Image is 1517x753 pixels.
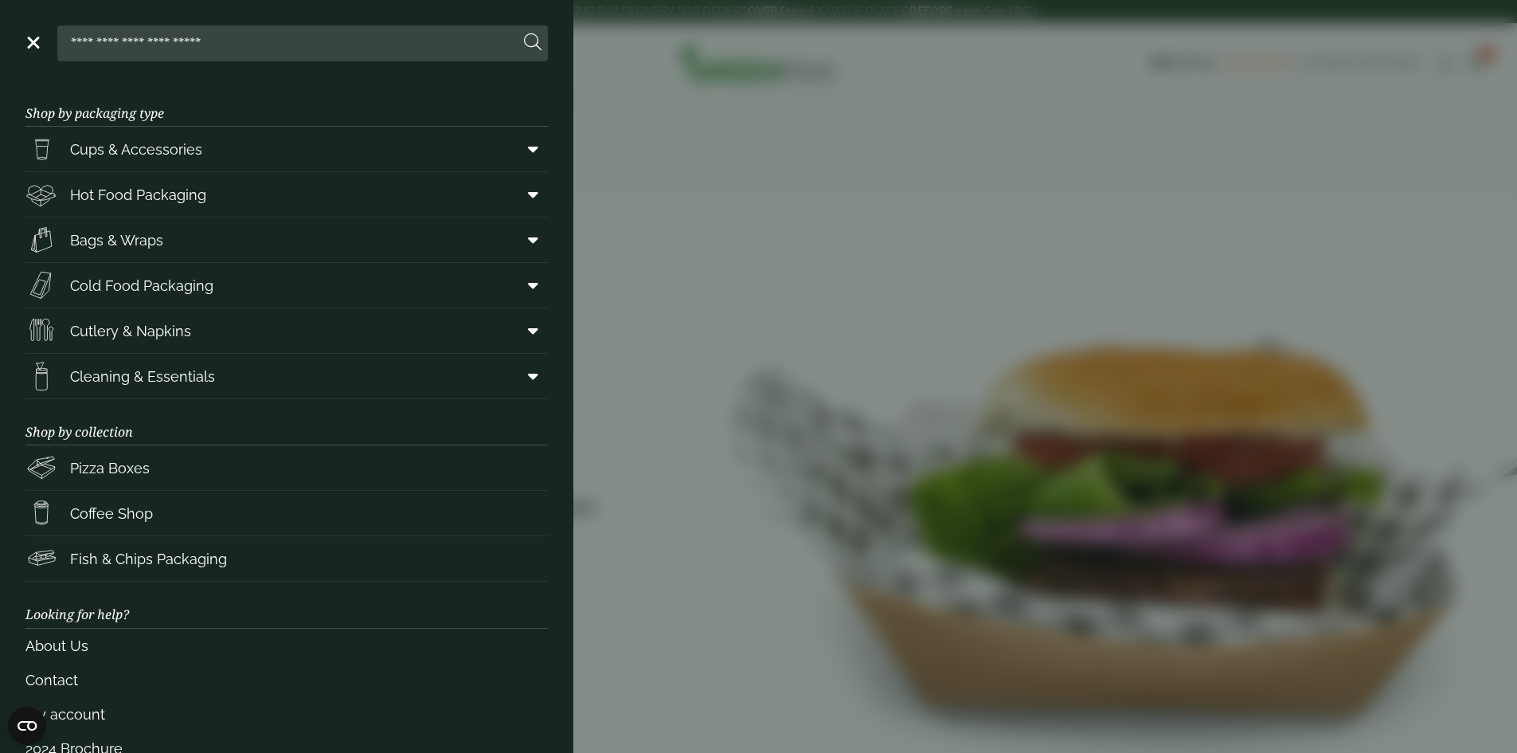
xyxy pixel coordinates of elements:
img: open-wipe.svg [25,360,57,392]
a: Cups & Accessories [25,127,548,171]
span: Hot Food Packaging [70,184,206,206]
h3: Shop by collection [25,399,548,445]
a: Cleaning & Essentials [25,354,548,398]
a: My account [25,697,548,731]
a: Contact [25,663,548,697]
span: Cups & Accessories [70,139,202,160]
a: Cutlery & Napkins [25,308,548,353]
a: Bags & Wraps [25,218,548,262]
a: Cold Food Packaging [25,263,548,308]
img: Sandwich_box.svg [25,269,57,301]
span: Cutlery & Napkins [70,320,191,342]
span: Coffee Shop [70,503,153,524]
span: Cold Food Packaging [70,275,213,296]
a: Pizza Boxes [25,445,548,490]
h3: Shop by packaging type [25,80,548,127]
img: Paper_carriers.svg [25,224,57,256]
a: Coffee Shop [25,491,548,535]
img: FishNchip_box.svg [25,543,57,575]
img: Cutlery.svg [25,315,57,347]
img: Deli_box.svg [25,178,57,210]
a: Hot Food Packaging [25,172,548,217]
span: Pizza Boxes [70,457,150,479]
span: Fish & Chips Packaging [70,548,227,570]
button: Open CMP widget [8,707,46,745]
img: HotDrink_paperCup.svg [25,497,57,529]
span: Bags & Wraps [70,229,163,251]
img: Pizza_boxes.svg [25,452,57,484]
a: Fish & Chips Packaging [25,536,548,581]
span: Cleaning & Essentials [70,366,215,387]
img: PintNhalf_cup.svg [25,133,57,165]
a: About Us [25,629,548,663]
h3: Looking for help? [25,582,548,628]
